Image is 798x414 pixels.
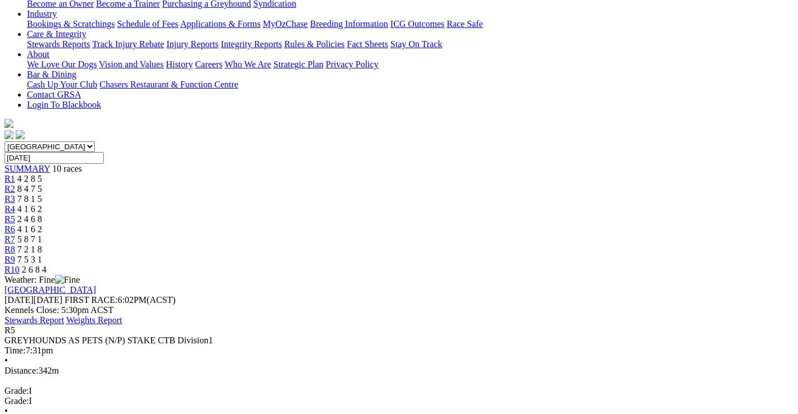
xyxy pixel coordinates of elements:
span: Distance: [4,366,38,375]
span: Time: [4,346,26,355]
div: 342m [4,366,794,376]
div: GREYHOUNDS AS PETS (N/P) STAKE CTB Division1 [4,335,794,346]
a: Schedule of Fees [117,19,178,29]
span: • [4,356,8,365]
a: Rules & Policies [284,39,345,49]
a: R6 [4,224,15,234]
a: R7 [4,234,15,244]
a: Vision and Values [99,59,163,69]
div: Care & Integrity [27,39,794,49]
span: 10 races [52,164,82,173]
span: Weather: Fine [4,275,80,284]
a: Careers [195,59,222,69]
a: Bar & Dining [27,70,76,79]
span: Grade: [4,396,29,406]
a: R4 [4,204,15,214]
a: We Love Our Dogs [27,59,97,69]
a: Cash Up Your Club [27,80,97,89]
a: Applications & Forms [180,19,261,29]
img: logo-grsa-white.png [4,119,13,128]
div: Industry [27,19,794,29]
a: R3 [4,194,15,204]
span: 4 2 8 5 [17,174,42,183]
a: R8 [4,245,15,254]
span: FIRST RACE: [65,295,117,305]
a: History [166,59,193,69]
span: 5 8 7 1 [17,234,42,244]
a: Care & Integrity [27,29,86,39]
a: Injury Reports [166,39,218,49]
img: facebook.svg [4,130,13,139]
a: R5 [4,214,15,224]
a: Track Injury Rebate [92,39,164,49]
a: ICG Outcomes [390,19,444,29]
span: 4 1 6 2 [17,224,42,234]
a: R2 [4,184,15,194]
div: I [4,396,794,406]
a: Chasers Restaurant & Function Centre [99,80,238,89]
a: Login To Blackbook [27,100,101,109]
div: 7:31pm [4,346,794,356]
a: Integrity Reports [221,39,282,49]
span: 7 5 3 1 [17,255,42,264]
a: MyOzChase [263,19,308,29]
div: Bar & Dining [27,80,794,90]
a: Bookings & Scratchings [27,19,115,29]
span: 7 8 1 5 [17,194,42,204]
img: Fine [55,275,80,285]
div: Kennels Close: 5:30pm ACST [4,305,794,315]
img: twitter.svg [16,130,25,139]
a: SUMMARY [4,164,50,173]
a: Who We Are [225,59,271,69]
a: About [27,49,49,59]
span: 8 4 7 5 [17,184,42,194]
span: Grade: [4,386,29,395]
span: 2 4 6 8 [17,214,42,224]
a: Weights Report [66,315,122,325]
span: [DATE] [4,295,62,305]
div: I [4,386,794,396]
a: Race Safe [446,19,482,29]
a: Contact GRSA [27,90,81,99]
a: Stewards Report [4,315,64,325]
a: Fact Sheets [347,39,388,49]
a: R10 [4,265,20,274]
span: 6:02PM(ACST) [65,295,176,305]
a: Strategic Plan [273,59,323,69]
span: 4 1 6 2 [17,204,42,214]
a: Stewards Reports [27,39,90,49]
span: R5 [4,325,15,335]
a: Privacy Policy [326,59,379,69]
span: 7 2 1 8 [17,245,42,254]
a: Stay On Track [390,39,442,49]
a: R9 [4,255,15,264]
div: About [27,59,794,70]
input: Select date [4,152,104,164]
span: [DATE] [4,295,34,305]
a: Breeding Information [310,19,388,29]
span: 2 6 8 4 [22,265,47,274]
a: Industry [27,9,57,19]
a: R1 [4,174,15,183]
a: [GEOGRAPHIC_DATA] [4,285,96,295]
